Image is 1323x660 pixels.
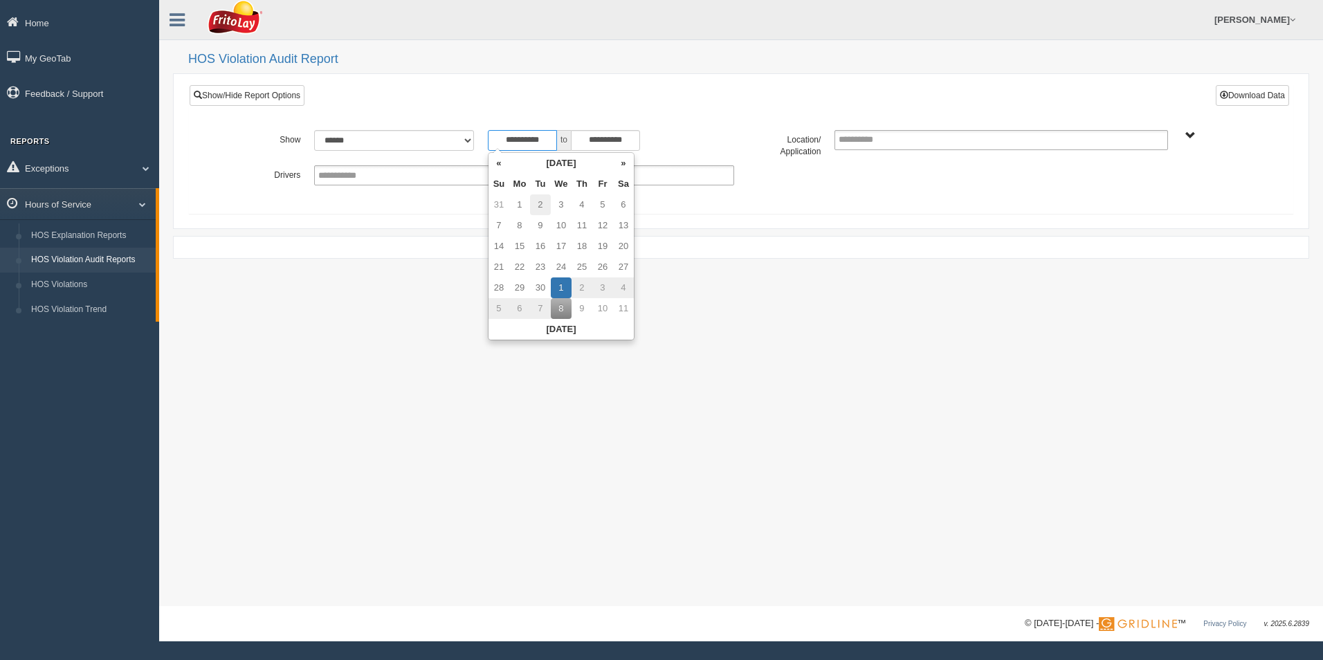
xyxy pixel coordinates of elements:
[25,223,156,248] a: HOS Explanation Reports
[572,174,592,194] th: Th
[489,257,509,277] td: 21
[509,153,613,174] th: [DATE]
[613,298,634,319] td: 11
[551,277,572,298] td: 1
[489,174,509,194] th: Su
[509,194,530,215] td: 1
[551,174,572,194] th: We
[1099,617,1177,631] img: Gridline
[613,257,634,277] td: 27
[509,215,530,236] td: 8
[551,194,572,215] td: 3
[489,236,509,257] td: 14
[613,215,634,236] td: 13
[572,298,592,319] td: 9
[551,236,572,257] td: 17
[551,215,572,236] td: 10
[1203,620,1246,627] a: Privacy Policy
[489,298,509,319] td: 5
[530,257,551,277] td: 23
[592,257,613,277] td: 26
[509,174,530,194] th: Mo
[613,174,634,194] th: Sa
[551,257,572,277] td: 24
[1264,620,1309,627] span: v. 2025.6.2839
[572,215,592,236] td: 11
[1216,85,1289,106] button: Download Data
[551,298,572,319] td: 8
[592,236,613,257] td: 19
[572,194,592,215] td: 4
[190,85,304,106] a: Show/Hide Report Options
[530,174,551,194] th: Tu
[530,194,551,215] td: 2
[489,215,509,236] td: 7
[613,236,634,257] td: 20
[572,277,592,298] td: 2
[530,215,551,236] td: 9
[188,53,1309,66] h2: HOS Violation Audit Report
[1025,616,1309,631] div: © [DATE]-[DATE] - ™
[221,165,307,182] label: Drivers
[25,248,156,273] a: HOS Violation Audit Reports
[489,153,509,174] th: «
[489,194,509,215] td: 31
[592,298,613,319] td: 10
[613,277,634,298] td: 4
[592,194,613,215] td: 5
[489,319,634,340] th: [DATE]
[592,174,613,194] th: Fr
[613,153,634,174] th: »
[530,236,551,257] td: 16
[509,277,530,298] td: 29
[509,257,530,277] td: 22
[572,257,592,277] td: 25
[613,194,634,215] td: 6
[530,277,551,298] td: 30
[572,236,592,257] td: 18
[530,298,551,319] td: 7
[557,130,571,151] span: to
[592,215,613,236] td: 12
[489,277,509,298] td: 28
[509,236,530,257] td: 15
[25,297,156,322] a: HOS Violation Trend
[221,130,307,147] label: Show
[25,273,156,297] a: HOS Violations
[592,277,613,298] td: 3
[509,298,530,319] td: 6
[741,130,828,158] label: Location/ Application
